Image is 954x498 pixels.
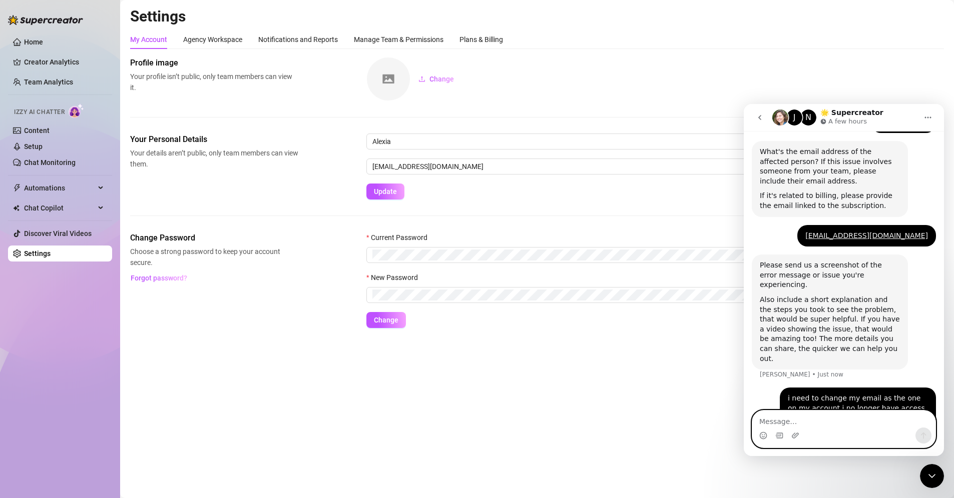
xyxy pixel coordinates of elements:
[24,158,76,166] a: Chat Monitoring
[367,57,410,100] img: square-placeholder.png
[183,34,242,45] div: Agency Workspace
[418,75,425,82] span: upload
[354,34,443,45] div: Manage Team & Permissions
[24,142,43,150] a: Setup
[366,133,944,149] input: Enter name
[372,289,929,300] input: New Password
[258,34,338,45] div: Notifications and Reports
[69,103,84,118] img: AI Chatter
[920,464,944,488] iframe: Intercom live chat
[366,232,434,243] label: Current Password
[410,71,462,87] button: Change
[459,34,503,45] div: Plans & Billing
[130,7,944,26] h2: Settings
[366,272,424,283] label: New Password
[130,246,298,268] span: Choose a strong password to keep your account secure.
[13,204,20,211] img: Chat Copilot
[372,249,929,260] input: Current Password
[130,57,298,69] span: Profile image
[131,274,187,282] span: Forgot password?
[13,184,21,192] span: thunderbolt
[374,187,397,195] span: Update
[366,312,406,328] button: Change
[130,71,298,93] span: Your profile isn’t public, only team members can view it.
[366,158,944,174] input: Enter new email
[24,126,50,134] a: Content
[374,316,398,324] span: Change
[130,133,298,145] span: Your Personal Details
[130,270,187,286] button: Forgot password?
[14,107,65,117] span: Izzy AI Chatter
[24,78,73,86] a: Team Analytics
[429,75,454,83] span: Change
[744,104,944,456] iframe: Intercom live chat
[24,200,95,216] span: Chat Copilot
[130,147,298,169] span: Your details aren’t public, only team members can view them.
[130,34,167,45] div: My Account
[24,180,95,196] span: Automations
[24,38,43,46] a: Home
[24,249,51,257] a: Settings
[24,229,92,237] a: Discover Viral Videos
[130,232,298,244] span: Change Password
[366,183,404,199] button: Update
[24,54,104,70] a: Creator Analytics
[8,15,83,25] img: logo-BBDzfeDw.svg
